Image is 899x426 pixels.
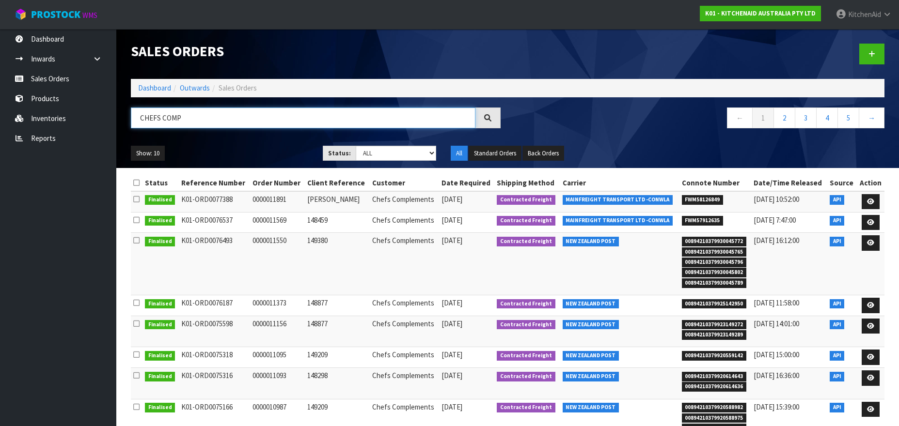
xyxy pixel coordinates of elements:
span: API [830,299,845,309]
span: Contracted Freight [497,403,555,412]
span: Finalised [145,237,175,246]
td: 149380 [305,233,370,295]
span: Finalised [145,320,175,330]
td: Chefs Complements [370,316,439,347]
td: Chefs Complements [370,212,439,233]
td: K01-ORD0075316 [179,368,250,399]
th: Source [827,175,857,191]
span: MAINFREIGHT TRANSPORT LTD -CONWLA [563,216,673,226]
th: Customer [370,175,439,191]
span: API [830,320,845,330]
span: [DATE] 15:00:00 [754,350,799,359]
a: Outwards [180,83,210,92]
th: Action [857,175,884,191]
span: Contracted Freight [497,299,555,309]
span: [DATE] [442,402,462,411]
span: Finalised [145,195,175,205]
span: API [830,237,845,246]
span: 00894210379930045802 [682,268,747,277]
span: FWM57912635 [682,216,724,226]
th: Date/Time Released [751,175,827,191]
span: [DATE] [442,319,462,328]
td: 0000011891 [250,191,305,212]
span: 00894210379920559142 [682,351,747,361]
span: 00894210379923149272 [682,320,747,330]
button: All [451,146,468,161]
h1: Sales Orders [131,44,501,59]
td: Chefs Complements [370,233,439,295]
span: 00894210379920588982 [682,403,747,412]
nav: Page navigation [515,107,885,131]
button: Standard Orders [469,146,521,161]
td: [PERSON_NAME] [305,191,370,212]
span: API [830,403,845,412]
th: Client Reference [305,175,370,191]
span: 00894210379920588975 [682,413,747,423]
span: Contracted Freight [497,216,555,226]
span: API [830,351,845,361]
span: [DATE] [442,371,462,380]
strong: K01 - KITCHENAID AUSTRALIA PTY LTD [705,9,816,17]
a: 2 [773,107,795,128]
span: 00894210379930045772 [682,237,747,246]
span: Contracted Freight [497,372,555,381]
td: 0000011373 [250,295,305,316]
td: 0000011156 [250,316,305,347]
td: Chefs Complements [370,191,439,212]
span: Finalised [145,351,175,361]
span: API [830,195,845,205]
td: K01-ORD0077388 [179,191,250,212]
span: 00894210379920614643 [682,372,747,381]
span: KitchenAid [848,10,881,19]
td: Chefs Complements [370,295,439,316]
span: Sales Orders [219,83,257,92]
a: 3 [795,107,817,128]
span: 00894210379923149289 [682,330,747,340]
span: [DATE] 10:52:00 [754,195,799,204]
span: [DATE] 14:01:00 [754,319,799,328]
a: ← [727,107,753,128]
a: → [859,107,884,128]
span: Finalised [145,216,175,226]
span: Contracted Freight [497,195,555,205]
td: 148298 [305,368,370,399]
span: [DATE] 15:39:00 [754,402,799,411]
button: Show: 10 [131,146,165,161]
span: [DATE] [442,350,462,359]
td: K01-ORD0076187 [179,295,250,316]
span: [DATE] 7:47:00 [754,215,796,225]
span: Finalised [145,372,175,381]
span: Contracted Freight [497,351,555,361]
span: NEW ZEALAND POST [563,237,619,246]
span: 00894210379920614636 [682,382,747,392]
small: WMS [82,11,97,20]
span: Contracted Freight [497,320,555,330]
th: Status [142,175,179,191]
td: Chefs Complements [370,368,439,399]
td: Chefs Complements [370,347,439,368]
span: [DATE] 16:12:00 [754,236,799,245]
span: [DATE] [442,215,462,225]
span: API [830,216,845,226]
th: Date Required [439,175,495,191]
span: Finalised [145,299,175,309]
th: Order Number [250,175,305,191]
span: NEW ZEALAND POST [563,372,619,381]
span: NEW ZEALAND POST [563,299,619,309]
td: K01-ORD0076493 [179,233,250,295]
span: [DATE] 16:36:00 [754,371,799,380]
span: NEW ZEALAND POST [563,320,619,330]
td: 149209 [305,347,370,368]
span: ProStock [31,8,80,21]
td: K01-ORD0075598 [179,316,250,347]
td: 0000011550 [250,233,305,295]
td: 0000011095 [250,347,305,368]
span: Finalised [145,403,175,412]
a: 1 [752,107,774,128]
th: Shipping Method [494,175,560,191]
td: 148459 [305,212,370,233]
span: [DATE] [442,298,462,307]
td: 148877 [305,316,370,347]
input: Search sales orders [131,107,475,128]
span: MAINFREIGHT TRANSPORT LTD -CONWLA [563,195,673,205]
